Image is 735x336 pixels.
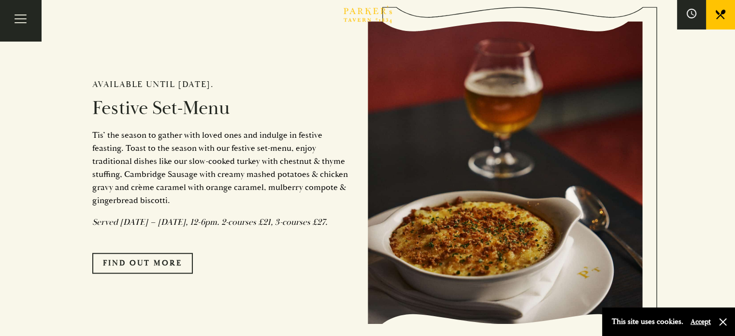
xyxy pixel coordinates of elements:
button: Close and accept [718,317,728,327]
h2: Available until [DATE]. [92,79,353,90]
p: This site uses cookies. [612,315,683,329]
button: Accept [691,317,711,326]
a: FIND OUT MORE [92,253,193,273]
h2: Festive Set-Menu [92,97,353,120]
p: Tis’ the season to gather with loved ones and indulge in festive feasting. Toast to the season wi... [92,129,353,207]
em: Served [DATE] – [DATE], 12-6pm. 2-courses £21, 3-courses £27. [92,217,328,228]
